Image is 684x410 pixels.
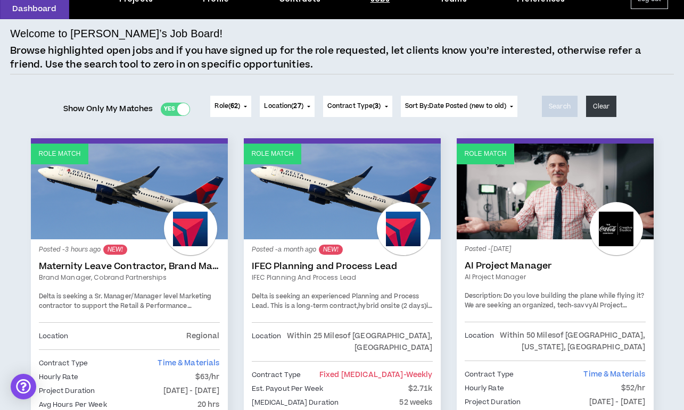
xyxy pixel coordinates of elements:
span: in [GEOGRAPHIC_DATA], [GEOGRAPHIC_DATA]. [252,302,432,320]
span: Fixed [MEDICAL_DATA] [319,370,433,380]
span: Location ( ) [264,102,303,111]
div: Open Intercom Messenger [11,374,36,399]
p: Project Duration [39,385,95,397]
button: Clear [586,96,617,117]
p: Role Match [39,149,81,159]
span: - weekly [403,370,433,380]
strong: Description: [465,291,502,300]
p: [DATE] - [DATE] [163,385,220,397]
p: Contract Type [39,357,88,369]
p: [DATE] - [DATE] [589,396,646,408]
p: Role Match [465,149,507,159]
p: Role Match [252,149,294,159]
sup: NEW! [103,245,127,255]
p: [MEDICAL_DATA] Duration [252,397,339,408]
strong: hybrid onsite (2 days) [358,302,426,311]
p: Est. Payout Per Week [252,383,323,395]
p: Posted - [DATE] [465,245,646,254]
p: Within 50 Miles of [GEOGRAPHIC_DATA], [US_STATE], [GEOGRAPHIC_DATA] [494,330,645,353]
span: Sort By: Date Posted (new to old) [405,102,507,111]
p: Location [465,330,495,353]
span: 3 [375,102,378,111]
p: Hourly Rate [39,371,78,383]
a: IFEC Planning and Process Lead [252,273,433,282]
button: Sort By:Date Posted (new to old) [401,96,518,117]
p: 52 weeks [399,397,432,408]
span: Role ( ) [215,102,240,111]
button: Contract Type(3) [323,96,392,117]
span: Contract Type ( ) [327,102,381,111]
span: Show Only My Matches [63,101,153,117]
a: AI Project Manager [465,261,646,271]
p: $52/hr [621,382,646,394]
p: Project Duration [465,396,521,408]
p: Posted - a month ago [252,245,433,255]
a: Role Match [244,144,441,239]
p: Contract Type [465,369,514,380]
span: Do you love building the plane while flying it? We are seeking an organized, tech-savvy [465,291,645,310]
a: Maternity Leave Contractor, Brand Marketing Manager (Cobrand Partnerships) [39,261,220,272]
span: Time & Materials [583,369,645,380]
p: Posted - 3 hours ago [39,245,220,255]
p: Hourly Rate [465,382,504,394]
strong: AI Project Manager [465,301,627,320]
a: Role Match [31,144,228,239]
button: Search [542,96,578,117]
a: Brand Manager, Cobrand Partnerships [39,273,220,282]
p: Dashboard [12,3,56,14]
span: 27 [293,102,301,111]
span: Delta is seeking a Sr. Manager/Manager level Marketing contractor to support the Retail & Perform... [39,292,212,329]
p: Contract Type [252,369,301,381]
p: Regional [186,330,219,342]
a: AI Project Manager [465,272,646,282]
span: Time & Materials [158,358,219,369]
button: Role(62) [210,96,251,117]
a: Role Match [457,144,654,239]
sup: NEW! [319,245,343,255]
p: Location [39,330,69,342]
span: Delta is seeking an experienced Planning and Process Lead. This is a long-term contract, [252,292,419,311]
a: IFEC Planning and Process Lead [252,261,433,272]
span: 62 [230,102,238,111]
button: Location(27) [260,96,314,117]
p: Within 25 Miles of [GEOGRAPHIC_DATA], [GEOGRAPHIC_DATA] [281,330,432,354]
h4: Welcome to [PERSON_NAME]’s Job Board! [10,26,222,41]
p: $63/hr [195,371,220,383]
p: Location [252,330,282,354]
p: Browse highlighted open jobs and if you have signed up for the role requested, let clients know y... [10,44,673,71]
p: $2.71k [408,383,433,395]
